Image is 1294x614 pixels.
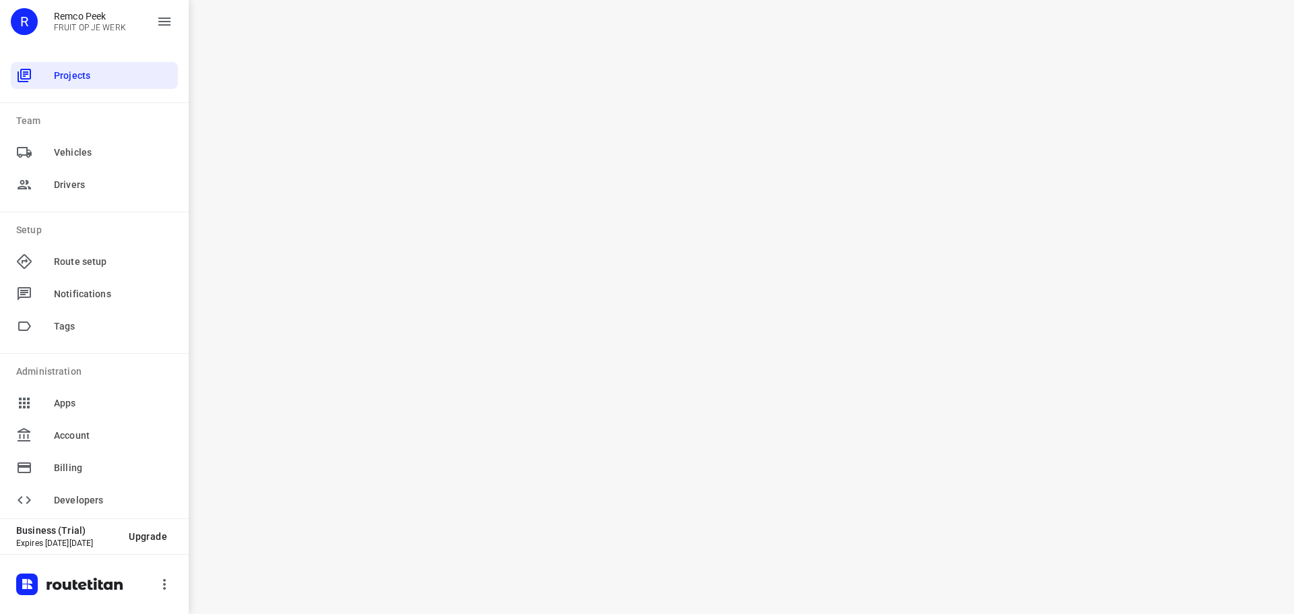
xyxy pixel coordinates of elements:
span: Vehicles [54,146,173,160]
div: Billing [11,454,178,481]
div: Route setup [11,248,178,275]
p: Remco Peek [54,11,126,22]
div: Apps [11,390,178,417]
p: FRUIT OP JE WERK [54,23,126,32]
span: Account [54,429,173,443]
div: Tags [11,313,178,340]
p: Team [16,114,178,128]
span: Drivers [54,178,173,192]
span: Notifications [54,287,173,301]
span: Route setup [54,255,173,269]
span: Developers [54,493,173,508]
span: Tags [54,319,173,334]
button: Upgrade [118,524,178,549]
p: Administration [16,365,178,379]
div: Vehicles [11,139,178,166]
div: R [11,8,38,35]
div: Account [11,422,178,449]
div: Developers [11,487,178,514]
span: Projects [54,69,173,83]
span: Upgrade [129,531,167,542]
div: Drivers [11,171,178,198]
p: Business (Trial) [16,525,118,536]
div: Projects [11,62,178,89]
span: Billing [54,461,173,475]
p: Setup [16,223,178,237]
div: Notifications [11,280,178,307]
span: Apps [54,396,173,410]
p: Expires [DATE][DATE] [16,539,118,548]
